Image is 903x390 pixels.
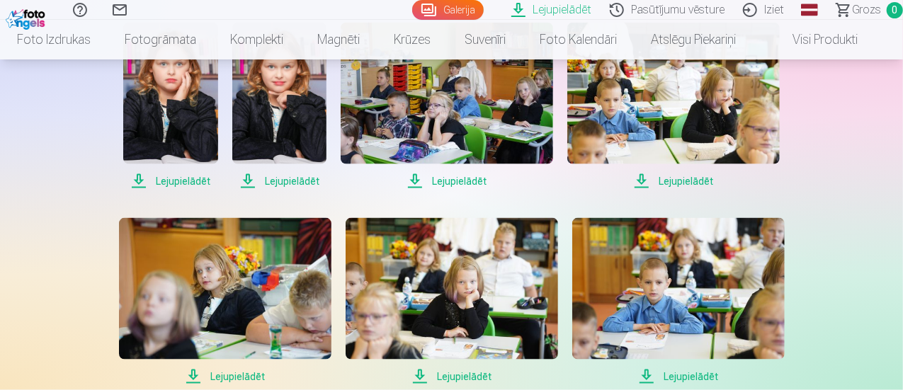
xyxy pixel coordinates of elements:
span: Lejupielādēt [572,368,785,385]
a: Atslēgu piekariņi [634,20,753,59]
a: Fotogrāmata [108,20,213,59]
a: Lejupielādēt [123,23,217,190]
span: Lejupielādēt [346,368,558,385]
span: Lejupielādēt [567,173,780,190]
span: Lejupielādēt [123,173,217,190]
a: Lejupielādēt [119,218,331,385]
a: Foto kalendāri [523,20,634,59]
a: Komplekti [213,20,300,59]
span: Grozs [852,1,881,18]
a: Lejupielādēt [346,218,558,385]
img: /fa1 [6,6,49,30]
a: Krūzes [377,20,448,59]
a: Magnēti [300,20,377,59]
a: Suvenīri [448,20,523,59]
a: Lejupielādēt [567,23,780,190]
a: Lejupielādēt [341,23,553,190]
span: Lejupielādēt [232,173,326,190]
a: Visi produkti [753,20,875,59]
a: Lejupielādēt [572,218,785,385]
a: Lejupielādēt [232,23,326,190]
span: Lejupielādēt [341,173,553,190]
span: Lejupielādēt [119,368,331,385]
span: 0 [887,2,903,18]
